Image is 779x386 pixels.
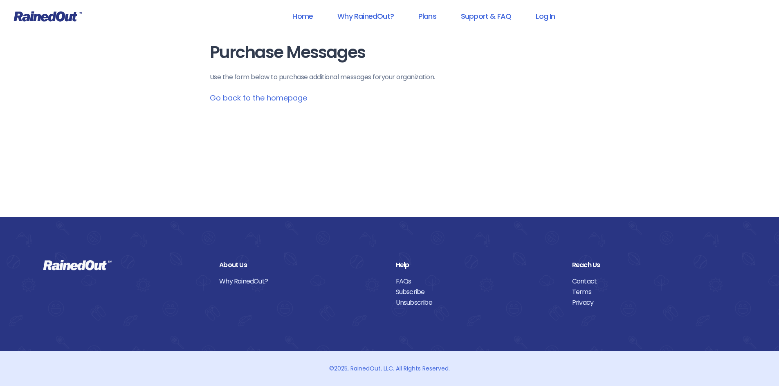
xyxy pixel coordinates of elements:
[450,7,522,25] a: Support & FAQ
[282,7,323,25] a: Home
[396,297,560,308] a: Unsubscribe
[210,43,570,62] h1: Purchase Messages
[219,260,383,270] div: About Us
[219,276,383,287] a: Why RainedOut?
[396,276,560,287] a: FAQs
[408,7,447,25] a: Plans
[572,260,736,270] div: Reach Us
[396,287,560,297] a: Subscribe
[210,93,307,103] a: Go back to the homepage
[396,260,560,270] div: Help
[572,297,736,308] a: Privacy
[572,276,736,287] a: Contact
[572,287,736,297] a: Terms
[327,7,404,25] a: Why RainedOut?
[210,72,570,82] p: Use the form below to purchase additional messages for your organization .
[525,7,566,25] a: Log In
